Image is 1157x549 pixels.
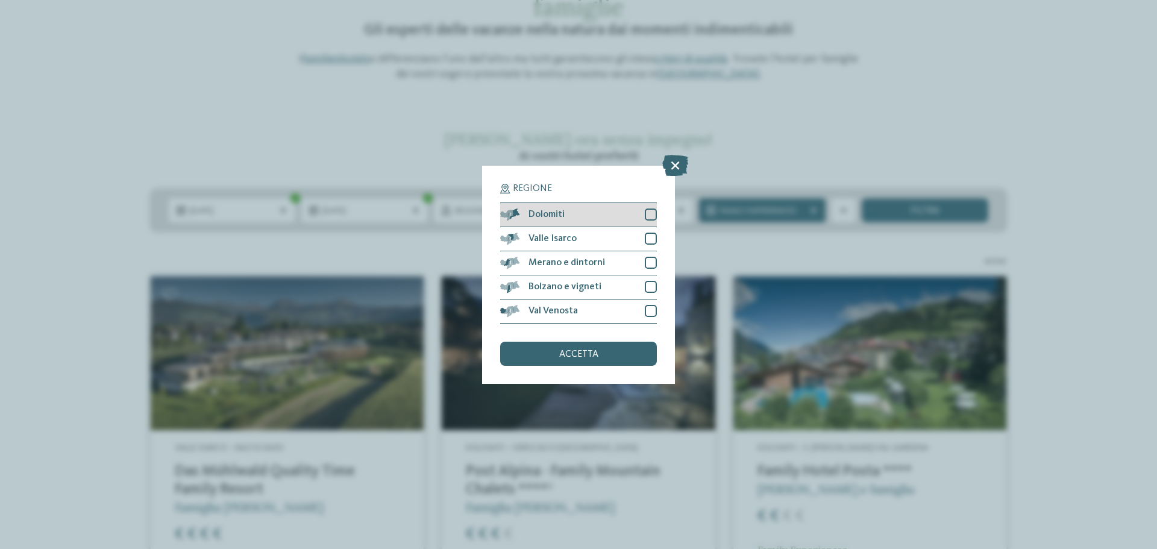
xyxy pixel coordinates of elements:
[528,210,565,219] span: Dolomiti
[528,234,577,243] span: Valle Isarco
[528,258,605,268] span: Merano e dintorni
[528,306,578,316] span: Val Venosta
[528,282,601,292] span: Bolzano e vigneti
[513,184,552,193] span: Regione
[559,350,598,359] span: accetta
